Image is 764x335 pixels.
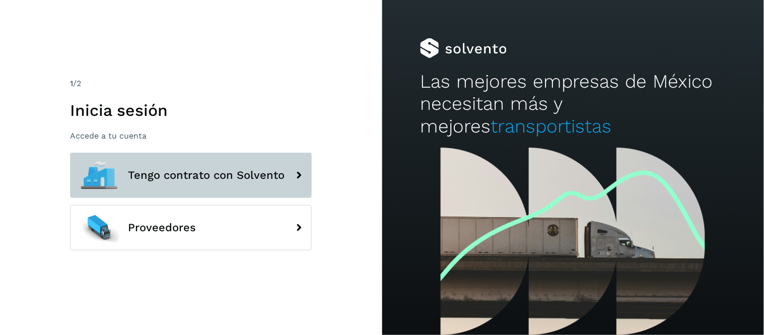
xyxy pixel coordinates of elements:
[70,205,312,250] button: Proveedores
[70,79,73,88] span: 1
[420,71,726,138] h2: Las mejores empresas de México necesitan más y mejores
[128,169,285,181] span: Tengo contrato con Solvento
[70,78,312,90] div: /2
[70,131,312,141] p: Accede a tu cuenta
[70,153,312,198] button: Tengo contrato con Solvento
[491,115,611,137] span: transportistas
[128,222,196,234] span: Proveedores
[70,101,312,120] h1: Inicia sesión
